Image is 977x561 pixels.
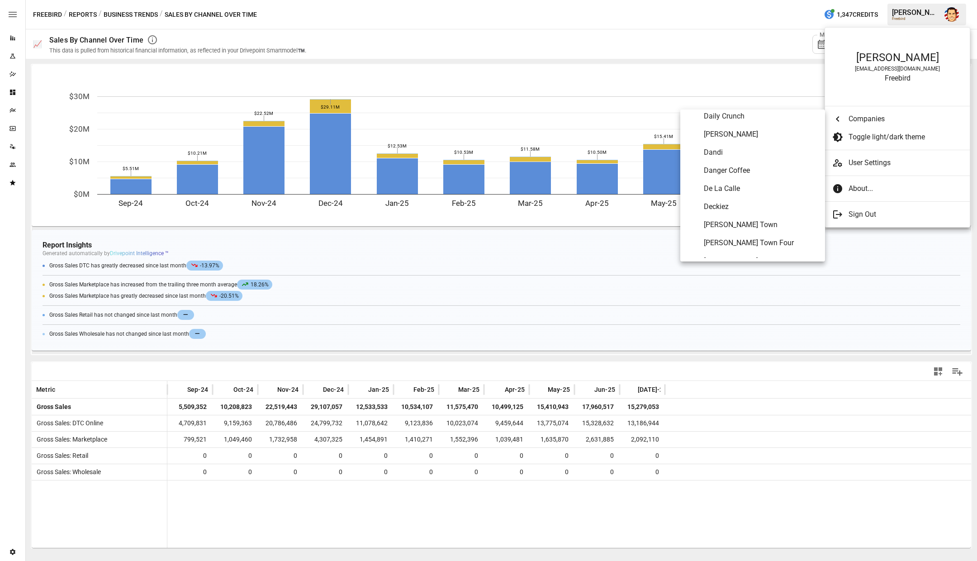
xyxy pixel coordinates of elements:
span: Dandi [704,147,818,158]
span: [PERSON_NAME] Town Four [704,238,818,248]
span: [PERSON_NAME] Town Three [704,256,818,266]
span: [PERSON_NAME] [704,129,818,140]
span: Danger Coffee [704,165,818,176]
span: Deckiez [704,201,818,212]
div: Freebird [834,74,961,82]
span: Sign Out [849,209,963,220]
span: Companies [849,114,963,124]
span: About... [849,183,963,194]
div: [EMAIL_ADDRESS][DOMAIN_NAME] [834,66,961,72]
span: Toggle light/dark theme [849,132,963,143]
span: User Settings [849,157,963,168]
div: [PERSON_NAME] [834,51,961,64]
span: Daily Crunch [704,111,818,122]
span: [PERSON_NAME] Town [704,219,818,230]
span: De La Calle [704,183,818,194]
